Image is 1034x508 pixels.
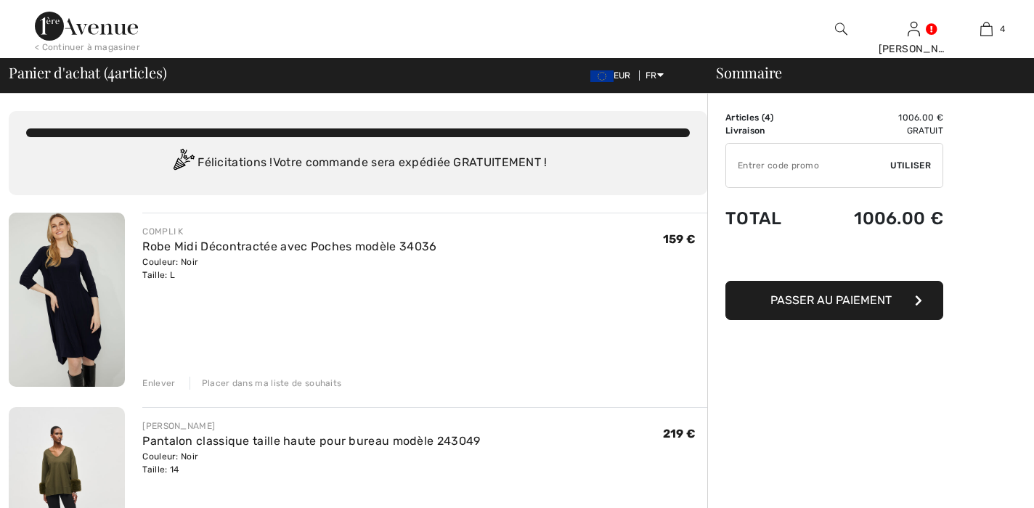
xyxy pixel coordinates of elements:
div: Sommaire [699,65,1025,80]
td: Total [725,194,810,243]
span: 4 [1000,22,1005,36]
div: [PERSON_NAME] [142,419,480,433]
td: 1006.00 € [810,194,943,243]
img: Mon panier [980,20,993,38]
span: Utiliser [890,159,931,172]
a: Robe Midi Décontractée avec Poches modèle 34036 [142,239,436,253]
span: 4 [765,112,770,123]
input: Code promo [726,144,890,187]
div: Félicitations ! Votre commande sera expédiée GRATUITEMENT ! [26,149,690,178]
a: 4 [950,20,1022,38]
td: Gratuit [810,124,943,137]
img: Euro [590,70,614,82]
td: 1006.00 € [810,111,943,124]
div: Couleur: Noir Taille: L [142,255,436,282]
span: 4 [107,62,115,81]
span: 219 € [663,427,696,441]
div: Placer dans ma liste de souhaits [190,377,342,390]
div: Couleur: Noir Taille: 14 [142,450,480,476]
td: Livraison [725,124,810,137]
div: COMPLI K [142,225,436,238]
div: < Continuer à magasiner [35,41,140,54]
div: Enlever [142,377,175,390]
img: Robe Midi Décontractée avec Poches modèle 34036 [9,213,125,387]
td: Articles ( ) [725,111,810,124]
span: FR [646,70,664,81]
img: Congratulation2.svg [168,149,198,178]
span: Passer au paiement [770,293,892,307]
img: 1ère Avenue [35,12,138,41]
img: recherche [835,20,847,38]
span: EUR [590,70,637,81]
div: [PERSON_NAME] [879,41,950,57]
img: Mes infos [908,20,920,38]
iframe: PayPal [725,243,943,276]
a: Se connecter [908,22,920,36]
a: Pantalon classique taille haute pour bureau modèle 243049 [142,434,480,448]
span: Panier d'achat ( articles) [9,65,166,80]
span: 159 € [663,232,696,246]
button: Passer au paiement [725,281,943,320]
